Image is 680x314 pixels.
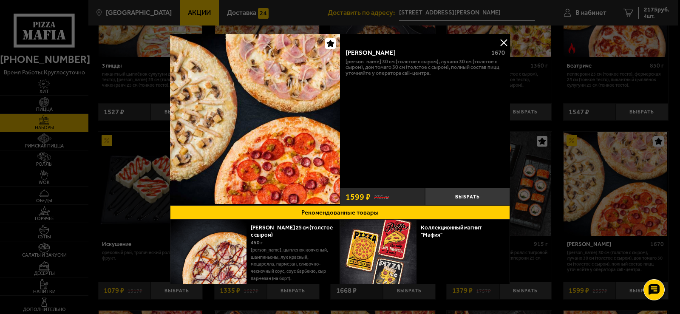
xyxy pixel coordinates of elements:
[251,247,333,282] p: [PERSON_NAME], цыпленок копченый, шампиньоны, лук красный, моцарелла, пармезан, сливочно-чесночны...
[346,49,485,57] div: [PERSON_NAME]
[346,192,371,201] span: 1599 ₽
[425,188,510,205] button: Выбрать
[346,59,505,76] p: [PERSON_NAME] 30 см (толстое с сыром), Лучано 30 см (толстое с сыром), Дон Томаго 30 см (толстое ...
[491,49,505,57] span: 1670
[170,34,340,204] img: Хет Трик
[251,240,263,246] span: 450 г
[251,224,333,238] a: [PERSON_NAME] 25 см (толстое с сыром)
[170,205,510,220] button: Рекомендованные товары
[170,34,340,205] a: Хет Трик
[374,193,389,200] s: 2357 ₽
[421,224,482,238] a: Коллекционный магнит "Мафия"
